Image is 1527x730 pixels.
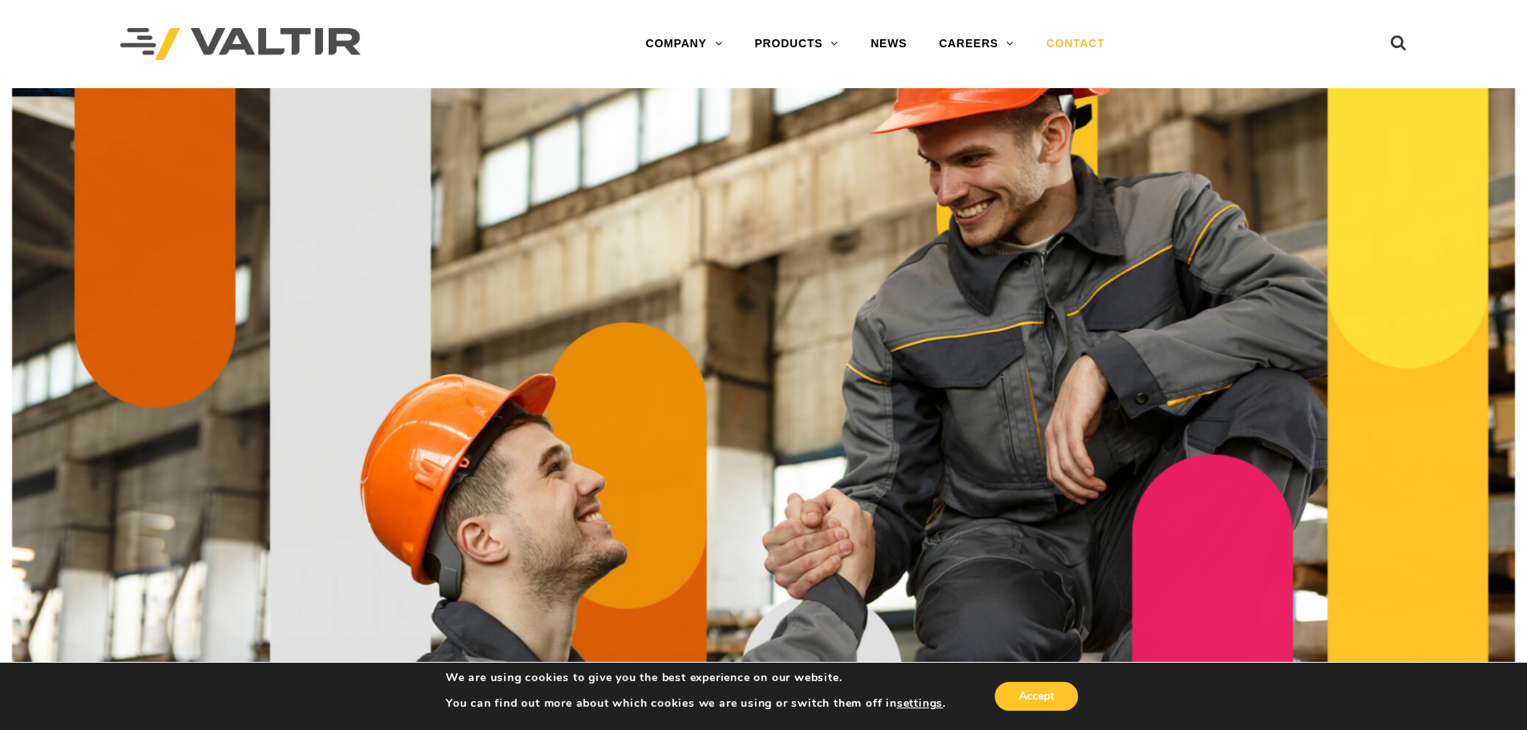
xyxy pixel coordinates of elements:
img: Valtir [120,28,361,61]
img: Contact_1 [12,88,1515,681]
a: COMPANY [629,28,738,60]
a: PRODUCTS [738,28,854,60]
a: CONTACT [1030,28,1121,60]
button: settings [897,696,943,711]
p: We are using cookies to give you the best experience on our website. [446,671,946,685]
button: Accept [995,682,1078,711]
a: CAREERS [923,28,1030,60]
p: You can find out more about which cookies we are using or switch them off in . [446,696,946,711]
a: NEWS [854,28,923,60]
